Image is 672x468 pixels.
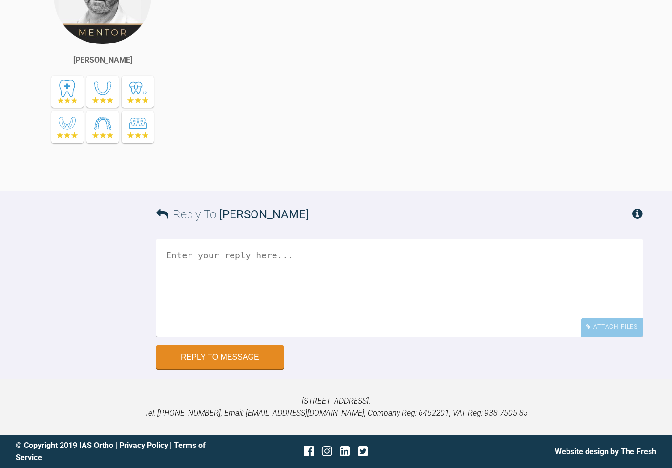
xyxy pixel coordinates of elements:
[16,441,206,463] a: Terms of Service
[581,318,643,337] div: Attach Files
[119,441,168,450] a: Privacy Policy
[555,447,656,456] a: Website design by The Fresh
[73,54,132,66] div: [PERSON_NAME]
[16,395,656,420] p: [STREET_ADDRESS]. Tel: [PHONE_NUMBER], Email: [EMAIL_ADDRESS][DOMAIN_NAME], Company Reg: 6452201,...
[219,208,309,222] span: [PERSON_NAME]
[16,439,229,464] div: © Copyright 2019 IAS Ortho | |
[156,206,309,224] h3: Reply To
[156,345,284,369] button: Reply to Message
